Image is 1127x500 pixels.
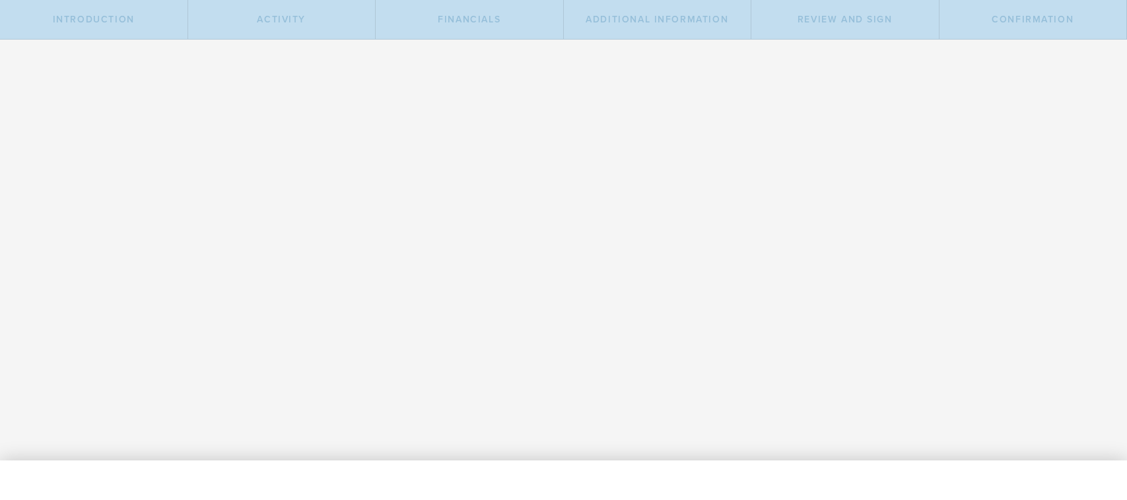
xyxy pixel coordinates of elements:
[798,14,893,25] span: Review and Sign
[257,14,306,25] span: Activity
[53,14,135,25] span: Introduction
[438,14,500,25] span: Financials
[992,14,1074,25] span: Confirmation
[586,14,728,25] span: Additional Information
